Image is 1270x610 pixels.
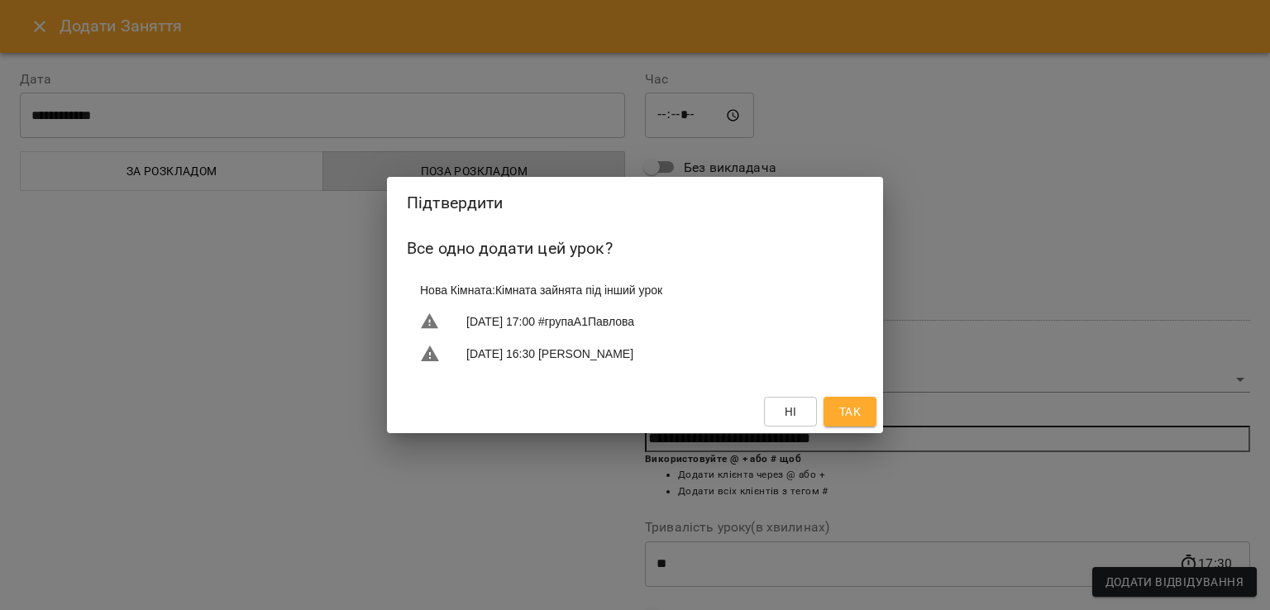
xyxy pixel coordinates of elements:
li: [DATE] 17:00 #групаА1Павлова [407,305,863,338]
span: Так [839,402,861,422]
li: Нова Кімната : Кімната зайнята під інший урок [407,275,863,305]
li: [DATE] 16:30 [PERSON_NAME] [407,337,863,370]
span: Ні [785,402,797,422]
button: Так [824,397,876,427]
button: Ні [764,397,817,427]
h2: Підтвердити [407,190,863,216]
h6: Все одно додати цей урок? [407,236,863,261]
